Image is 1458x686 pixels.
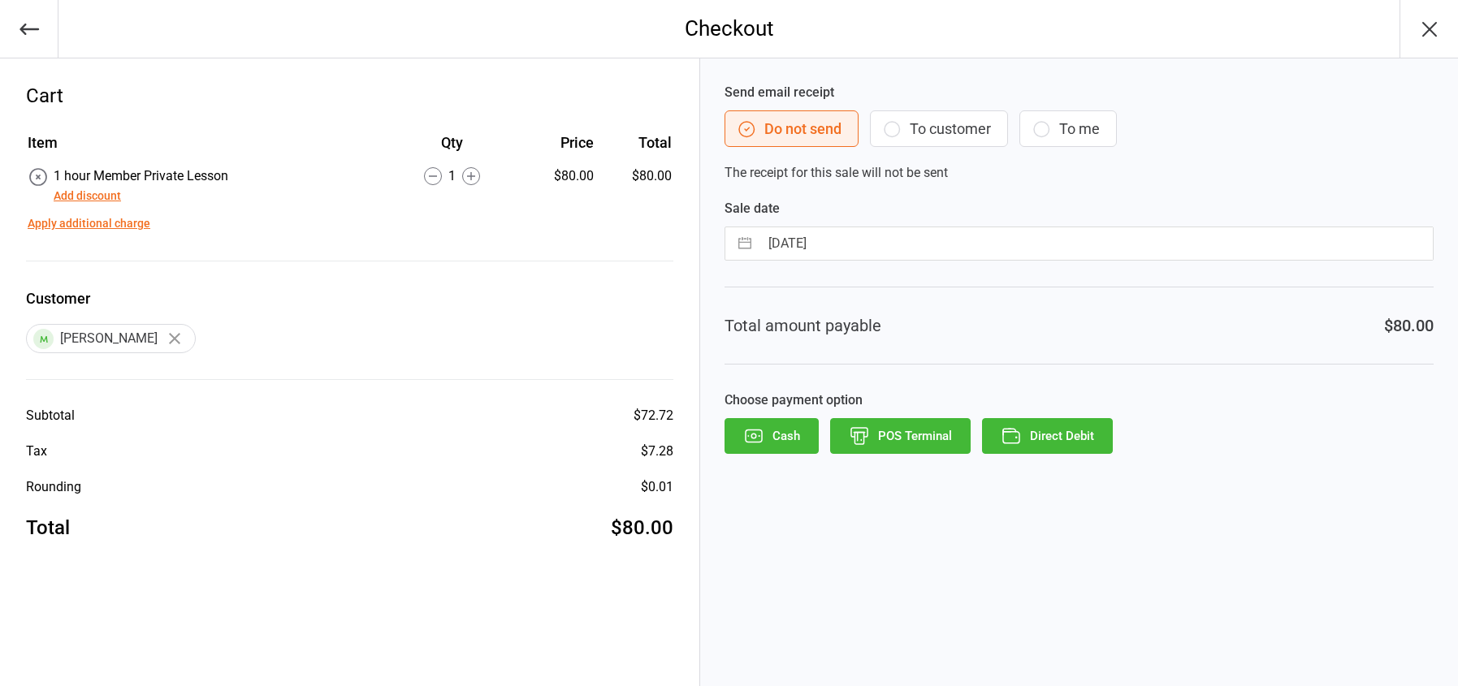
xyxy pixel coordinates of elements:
button: Direct Debit [982,418,1113,454]
div: Tax [26,442,47,461]
div: $80.00 [519,166,594,186]
div: 1 [387,166,518,186]
button: Cash [725,418,819,454]
div: $80.00 [611,513,673,542]
button: POS Terminal [830,418,971,454]
div: $80.00 [1384,313,1434,338]
th: Qty [387,132,518,165]
div: $0.01 [641,477,673,497]
div: Price [519,132,594,153]
label: Sale date [725,199,1434,218]
button: To customer [870,110,1008,147]
div: Rounding [26,477,81,497]
div: Total amount payable [725,313,881,338]
div: Subtotal [26,406,75,425]
th: Total [600,132,671,165]
button: Do not send [725,110,859,147]
label: Send email receipt [725,83,1434,102]
button: Apply additional charge [28,215,150,232]
label: Customer [26,287,673,309]
div: The receipt for this sale will not be sent [725,83,1434,183]
div: [PERSON_NAME] [26,324,196,353]
div: Cart [26,81,673,110]
button: Add discount [54,188,121,205]
th: Item [28,132,386,165]
span: 1 hour Member Private Lesson [54,168,228,183]
div: $72.72 [634,406,673,425]
div: Total [26,513,70,542]
div: $7.28 [641,442,673,461]
label: Choose payment option [725,390,1434,410]
td: $80.00 [600,166,671,205]
button: To me [1019,110,1117,147]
